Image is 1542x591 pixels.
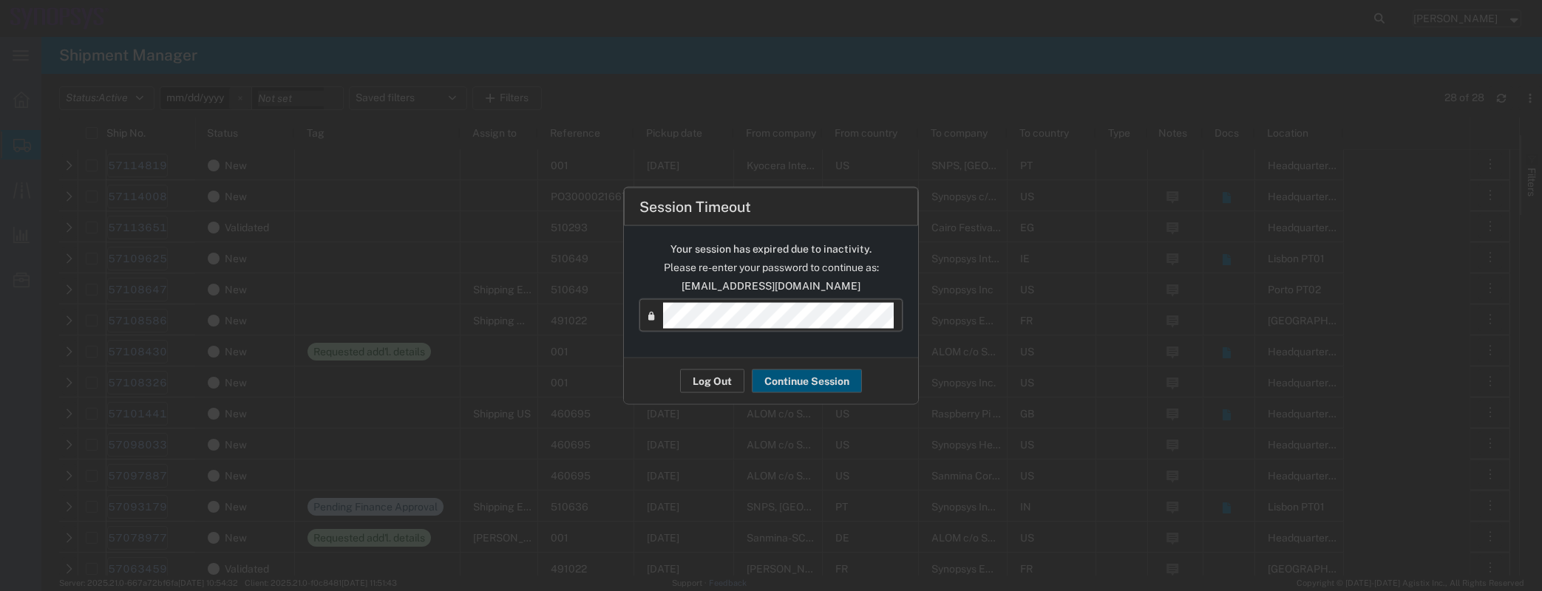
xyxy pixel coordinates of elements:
button: Continue Session [752,369,862,393]
button: Log Out [680,369,744,393]
p: [EMAIL_ADDRESS][DOMAIN_NAME] [639,279,903,294]
p: Your session has expired due to inactivity. [639,242,903,257]
h4: Session Timeout [639,196,751,217]
p: Please re-enter your password to continue as: [639,260,903,276]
